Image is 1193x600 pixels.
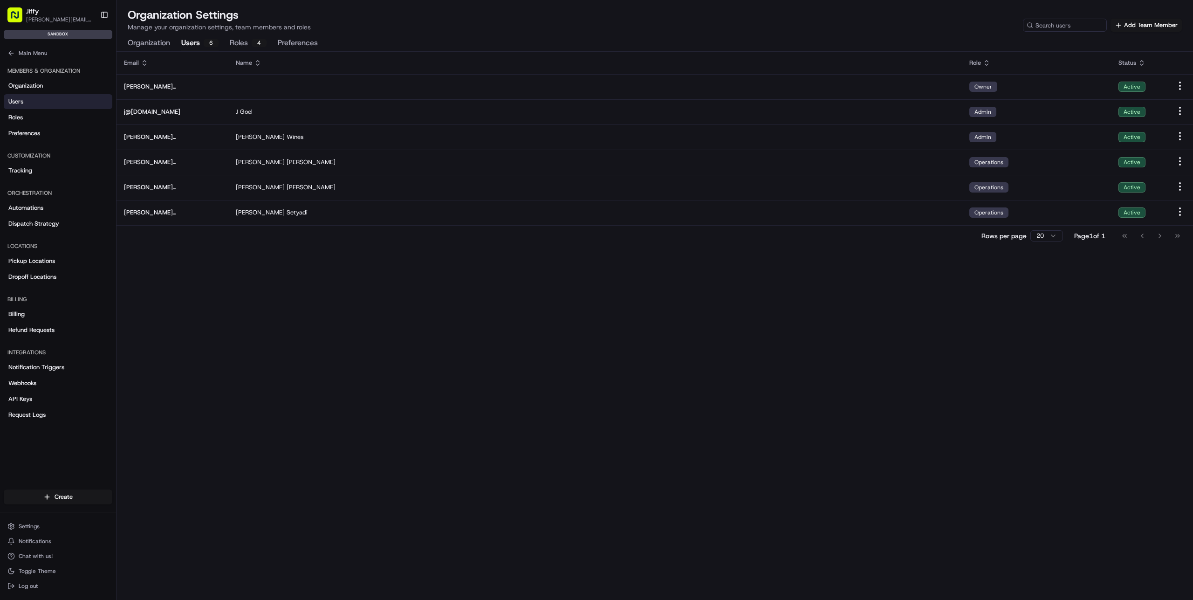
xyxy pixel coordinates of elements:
[8,310,25,318] span: Billing
[4,163,112,178] a: Tracking
[8,97,23,106] span: Users
[287,133,303,141] span: Wines
[8,113,23,122] span: Roles
[4,550,112,563] button: Chat with us!
[128,22,311,32] p: Manage your organization settings, team members and roles
[4,30,112,39] div: sandbox
[4,323,112,338] a: Refund Requests
[4,63,112,78] div: Members & Organization
[19,567,56,575] span: Toggle Theme
[236,183,285,192] span: [PERSON_NAME]
[4,269,112,284] a: Dropoff Locations
[240,108,253,116] span: Goel
[8,220,59,228] span: Dispatch Strategy
[969,59,1104,67] div: Role
[4,407,112,422] a: Request Logs
[19,523,40,530] span: Settings
[124,208,221,217] span: [PERSON_NAME][EMAIL_ADDRESS][DOMAIN_NAME]
[236,133,285,141] span: [PERSON_NAME]
[287,183,336,192] span: [PERSON_NAME]
[124,108,221,116] span: j@[DOMAIN_NAME]
[969,157,1008,167] div: Operations
[8,379,36,387] span: Webhooks
[8,411,46,419] span: Request Logs
[4,345,112,360] div: Integrations
[969,82,997,92] div: Owner
[278,35,318,51] button: Preferences
[19,538,51,545] span: Notifications
[4,126,112,141] a: Preferences
[4,4,96,26] button: Jiffy[PERSON_NAME][EMAIL_ADDRESS][DOMAIN_NAME]
[1118,82,1145,92] div: Active
[230,35,267,51] button: Roles
[128,35,170,51] button: Organization
[969,132,996,142] div: Admin
[8,166,32,175] span: Tracking
[19,49,47,57] span: Main Menu
[8,273,56,281] span: Dropoff Locations
[4,579,112,593] button: Log out
[1118,132,1145,142] div: Active
[969,182,1008,193] div: Operations
[19,552,53,560] span: Chat with us!
[4,490,112,504] button: Create
[4,78,112,93] a: Organization
[4,520,112,533] button: Settings
[236,108,238,116] span: J
[1118,157,1145,167] div: Active
[236,158,285,166] span: [PERSON_NAME]
[8,257,55,265] span: Pickup Locations
[4,565,112,578] button: Toggle Theme
[8,326,55,334] span: Refund Requests
[969,207,1008,218] div: Operations
[4,148,112,163] div: Customization
[1111,19,1182,32] button: Add Team Member
[4,239,112,254] div: Locations
[4,110,112,125] a: Roles
[204,39,219,47] div: 6
[55,493,73,501] span: Create
[8,395,32,403] span: API Keys
[124,83,221,91] span: [PERSON_NAME][EMAIL_ADDRESS][DOMAIN_NAME]
[1118,107,1145,117] div: Active
[8,129,40,138] span: Preferences
[4,216,112,231] a: Dispatch Strategy
[981,231,1027,241] p: Rows per page
[8,82,43,90] span: Organization
[4,47,112,60] button: Main Menu
[1074,231,1105,241] div: Page 1 of 1
[19,582,38,590] span: Log out
[4,376,112,391] a: Webhooks
[26,16,93,23] button: [PERSON_NAME][EMAIL_ADDRESS][DOMAIN_NAME]
[1023,19,1107,32] input: Search users
[252,39,267,47] div: 4
[969,107,996,117] div: Admin
[124,158,221,166] span: [PERSON_NAME][EMAIL_ADDRESS][PERSON_NAME][DOMAIN_NAME]
[4,307,112,322] a: Billing
[181,35,219,51] button: Users
[1118,59,1159,67] div: Status
[4,392,112,407] a: API Keys
[287,208,308,217] span: Setyadi
[8,204,43,212] span: Automations
[4,200,112,215] a: Automations
[8,363,64,372] span: Notification Triggers
[4,292,112,307] div: Billing
[4,535,112,548] button: Notifications
[1118,207,1145,218] div: Active
[236,208,285,217] span: [PERSON_NAME]
[287,158,336,166] span: [PERSON_NAME]
[4,360,112,375] a: Notification Triggers
[4,254,112,269] a: Pickup Locations
[124,133,221,141] span: [PERSON_NAME][EMAIL_ADDRESS][DOMAIN_NAME]
[236,59,954,67] div: Name
[26,7,39,16] button: Jiffy
[4,94,112,109] a: Users
[128,7,311,22] h1: Organization Settings
[1118,182,1145,193] div: Active
[124,59,221,67] div: Email
[4,186,112,200] div: Orchestration
[124,183,221,192] span: [PERSON_NAME][EMAIL_ADDRESS][DOMAIN_NAME]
